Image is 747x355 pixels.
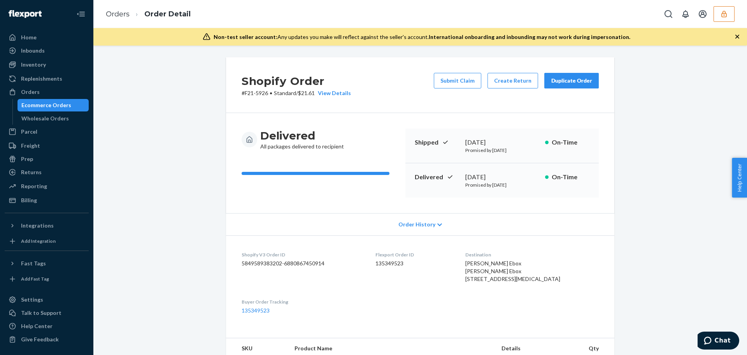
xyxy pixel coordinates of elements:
span: Order History [398,221,435,228]
div: Give Feedback [21,336,59,343]
p: On-Time [552,173,589,182]
div: Any updates you make will reflect against the seller's account. [214,33,630,41]
div: Inventory [21,61,46,69]
dt: Buyer Order Tracking [242,298,363,305]
h2: Shopify Order [242,73,351,89]
p: # F21-5926 / $21.61 [242,89,351,97]
a: Help Center [5,320,89,332]
p: Promised by [DATE] [465,182,539,188]
div: [DATE] [465,138,539,147]
a: Inventory [5,58,89,71]
a: Parcel [5,125,89,138]
dt: Destination [465,251,599,258]
span: Non-test seller account: [214,34,277,40]
div: Help Center [21,322,53,330]
div: Replenishments [21,75,62,83]
div: Add Integration [21,238,56,244]
button: Fast Tags [5,257,89,270]
h3: Delivered [260,129,344,143]
button: Give Feedback [5,333,89,346]
img: Flexport logo [9,10,42,18]
div: Billing [21,196,37,204]
p: Shipped [415,138,459,147]
div: Prep [21,155,33,163]
div: Talk to Support [21,309,61,317]
a: Returns [5,166,89,178]
a: Settings [5,293,89,306]
button: View Details [315,89,351,97]
div: Integrations [21,222,54,230]
iframe: Opens a widget where you can chat to one of our agents [698,332,739,351]
dt: Flexport Order ID [375,251,452,258]
button: Open account menu [695,6,710,22]
button: Open notifications [678,6,693,22]
div: Add Fast Tag [21,276,49,282]
button: Integrations [5,219,89,232]
a: Add Integration [5,235,89,247]
dd: 5849589383202-6880867450914 [242,260,363,267]
div: Freight [21,142,40,150]
span: [PERSON_NAME] Ebox [PERSON_NAME] Ebox [STREET_ADDRESS][MEDICAL_DATA] [465,260,560,282]
a: Ecommerce Orders [18,99,89,111]
div: Wholesale Orders [21,115,69,122]
p: On-Time [552,138,589,147]
div: Home [21,34,37,41]
div: Reporting [21,182,47,190]
button: Help Center [732,158,747,198]
a: Billing [5,194,89,207]
button: Close Navigation [73,6,89,22]
a: Home [5,31,89,44]
div: Parcel [21,128,37,136]
div: Orders [21,88,40,96]
a: Inbounds [5,44,89,57]
dt: Shopify V3 Order ID [242,251,363,258]
div: Ecommerce Orders [21,101,71,109]
div: All packages delivered to recipient [260,129,344,150]
button: Submit Claim [434,73,481,88]
div: Returns [21,168,42,176]
button: Duplicate Order [544,73,599,88]
button: Open Search Box [661,6,676,22]
span: • [270,90,272,96]
a: 135349523 [242,307,270,314]
a: Order Detail [144,10,191,18]
a: Freight [5,140,89,152]
div: [DATE] [465,173,539,182]
span: Standard [274,90,296,96]
a: Reporting [5,180,89,193]
a: Wholesale Orders [18,112,89,125]
div: Fast Tags [21,260,46,267]
div: Settings [21,296,43,304]
a: Replenishments [5,72,89,85]
div: Duplicate Order [551,77,592,85]
a: Prep [5,153,89,165]
button: Create Return [487,73,538,88]
p: Promised by [DATE] [465,147,539,154]
p: Delivered [415,173,459,182]
a: Orders [106,10,130,18]
a: Orders [5,86,89,98]
ol: breadcrumbs [100,3,197,26]
a: Add Fast Tag [5,273,89,285]
dd: 135349523 [375,260,452,267]
button: Talk to Support [5,307,89,319]
span: International onboarding and inbounding may not work during impersonation. [429,34,630,40]
div: Inbounds [21,47,45,55]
